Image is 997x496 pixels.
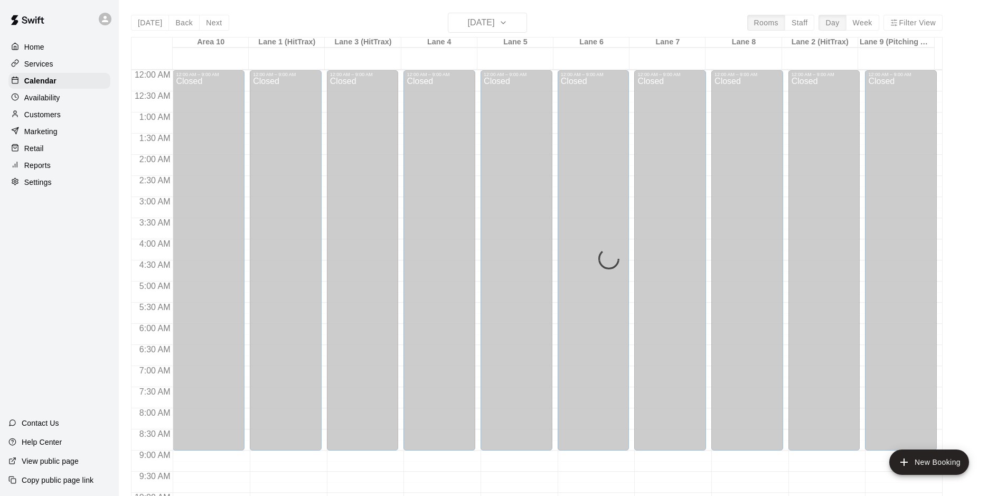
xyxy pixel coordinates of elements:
div: 12:00 AM – 9:00 AM: Closed [788,70,860,451]
span: 7:00 AM [137,366,173,375]
p: Contact Us [22,418,59,428]
div: 12:00 AM – 9:00 AM [407,72,472,77]
div: 12:00 AM – 9:00 AM: Closed [403,70,475,451]
div: Lane 1 (HitTrax) [249,38,325,48]
div: Lane 4 [401,38,477,48]
p: Customers [24,109,61,120]
div: 12:00 AM – 9:00 AM: Closed [250,70,322,451]
a: Retail [8,141,110,156]
div: Lane 8 [706,38,782,48]
a: Availability [8,90,110,106]
p: Copy public page link [22,475,93,485]
p: Settings [24,177,52,188]
div: 12:00 AM – 9:00 AM [330,72,396,77]
div: 12:00 AM – 9:00 AM [792,72,857,77]
div: 12:00 AM – 9:00 AM: Closed [173,70,244,451]
a: Marketing [8,124,110,139]
p: View public page [22,456,79,466]
span: 5:00 AM [137,282,173,291]
p: Calendar [24,76,57,86]
div: Lane 6 [553,38,629,48]
span: 5:30 AM [137,303,173,312]
p: Reports [24,160,51,171]
button: add [889,450,969,475]
span: 1:30 AM [137,134,173,143]
span: 4:30 AM [137,260,173,269]
a: Home [8,39,110,55]
div: Closed [176,77,241,454]
div: 12:00 AM – 9:00 AM: Closed [481,70,552,451]
div: Closed [330,77,396,454]
a: Settings [8,174,110,190]
span: 3:30 AM [137,218,173,227]
div: Lane 2 (HitTrax) [782,38,858,48]
span: 9:00 AM [137,451,173,460]
div: 12:00 AM – 9:00 AM [714,72,780,77]
span: 9:30 AM [137,472,173,481]
div: Closed [792,77,857,454]
div: Closed [407,77,472,454]
div: 12:00 AM – 9:00 AM [868,72,934,77]
div: 12:00 AM – 9:00 AM: Closed [865,70,937,451]
div: Closed [714,77,780,454]
p: Retail [24,143,44,154]
a: Services [8,56,110,72]
div: 12:00 AM – 9:00 AM [253,72,318,77]
div: Lane 7 [629,38,706,48]
p: Home [24,42,44,52]
a: Reports [8,157,110,173]
a: Calendar [8,73,110,89]
div: Closed [484,77,549,454]
div: Lane 5 [477,38,553,48]
div: 12:00 AM – 9:00 AM [484,72,549,77]
div: Closed [868,77,934,454]
div: Lane 3 (HitTrax) [325,38,401,48]
span: 4:00 AM [137,239,173,248]
span: 1:00 AM [137,113,173,121]
span: 7:30 AM [137,387,173,396]
div: Area 10 [173,38,249,48]
span: 2:00 AM [137,155,173,164]
span: 12:00 AM [132,70,173,79]
div: Closed [253,77,318,454]
span: 2:30 AM [137,176,173,185]
span: 12:30 AM [132,91,173,100]
div: 12:00 AM – 9:00 AM: Closed [327,70,399,451]
div: Closed [637,77,703,454]
p: Availability [24,92,60,103]
span: 6:00 AM [137,324,173,333]
span: 6:30 AM [137,345,173,354]
span: 8:30 AM [137,429,173,438]
div: 12:00 AM – 9:00 AM [637,72,703,77]
span: 3:00 AM [137,197,173,206]
p: Marketing [24,126,58,137]
div: 12:00 AM – 9:00 AM: Closed [558,70,629,451]
div: 12:00 AM – 9:00 AM [561,72,626,77]
div: Lane 9 (Pitching Area) [858,38,934,48]
p: Help Center [22,437,62,447]
div: 12:00 AM – 9:00 AM [176,72,241,77]
div: 12:00 AM – 9:00 AM: Closed [634,70,706,451]
div: 12:00 AM – 9:00 AM: Closed [711,70,783,451]
p: Services [24,59,53,69]
div: Closed [561,77,626,454]
a: Customers [8,107,110,123]
span: 8:00 AM [137,408,173,417]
